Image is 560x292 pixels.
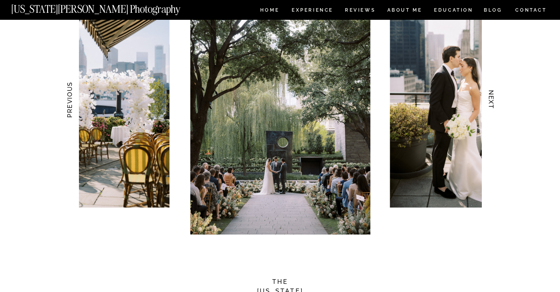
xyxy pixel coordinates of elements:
a: HOME [259,8,281,14]
a: ABOUT ME [387,8,422,14]
h3: NEXT [487,75,495,124]
h3: PREVIOUS [65,75,73,124]
a: EDUCATION [433,8,474,14]
a: Experience [292,8,332,14]
a: BLOG [484,8,502,14]
a: [US_STATE][PERSON_NAME] Photography [11,4,206,10]
a: REVIEWS [345,8,374,14]
a: CONTACT [515,6,547,14]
